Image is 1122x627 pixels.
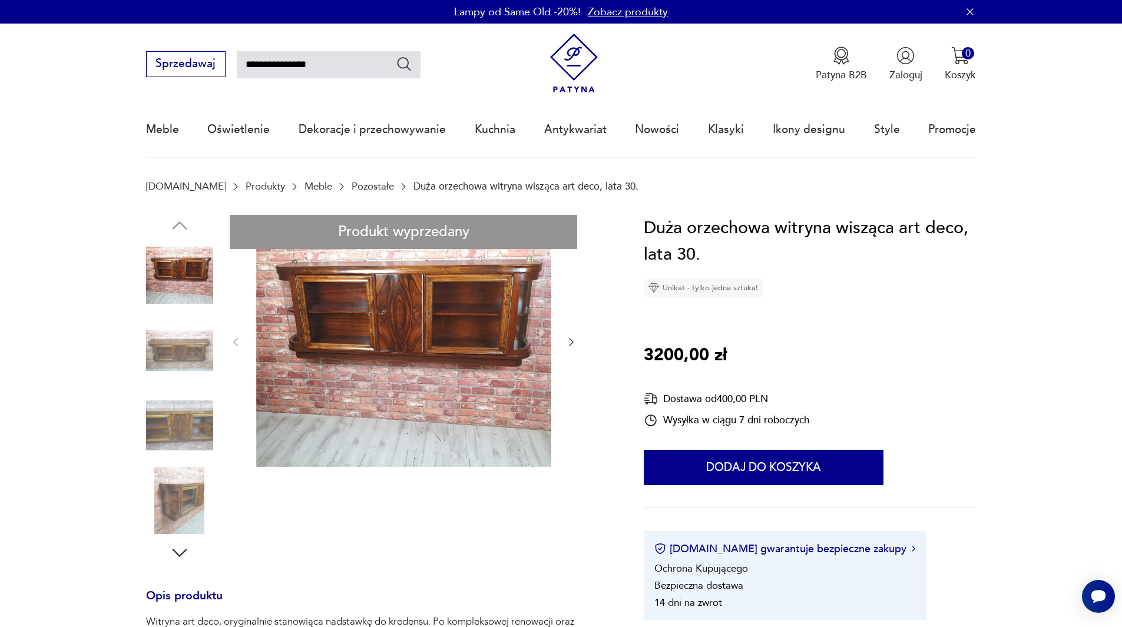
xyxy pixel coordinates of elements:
button: Patyna B2B [816,47,867,82]
img: Zdjęcie produktu Duża orzechowa witryna wisząca art deco, lata 30. [256,215,551,467]
button: Dodaj do koszyka [644,450,883,485]
button: Zaloguj [889,47,922,82]
a: Dekoracje i przechowywanie [299,102,446,157]
a: Pozostałe [352,181,394,192]
a: Zobacz produkty [588,5,668,19]
div: Wysyłka w ciągu 7 dni roboczych [644,413,809,427]
div: Produkt wyprzedany [230,215,577,250]
div: Unikat - tylko jedna sztuka! [644,279,763,297]
li: 14 dni na zwrot [654,596,722,609]
p: Lampy od Same Old -20%! [454,5,581,19]
a: Ikony designu [773,102,845,157]
h1: Duża orzechowa witryna wisząca art deco, lata 30. [644,215,976,268]
p: Duża orzechowa witryna wisząca art deco, lata 30. [413,181,638,192]
p: 3200,00 zł [644,342,727,369]
button: 0Koszyk [945,47,976,82]
a: [DOMAIN_NAME] [146,181,226,192]
img: Ikona koszyka [951,47,969,65]
a: Promocje [928,102,976,157]
img: Zdjęcie produktu Duża orzechowa witryna wisząca art deco, lata 30. [146,467,213,534]
a: Ikona medaluPatyna B2B [816,47,867,82]
a: Kuchnia [475,102,515,157]
img: Zdjęcie produktu Duża orzechowa witryna wisząca art deco, lata 30. [146,242,213,309]
img: Ikona certyfikatu [654,543,666,555]
li: Ochrona Kupującego [654,562,748,575]
img: Ikona dostawy [644,392,658,406]
iframe: Smartsupp widget button [1082,580,1115,613]
img: Zdjęcie produktu Duża orzechowa witryna wisząca art deco, lata 30. [146,392,213,459]
img: Ikona medalu [832,47,850,65]
p: Patyna B2B [816,68,867,82]
p: Koszyk [945,68,976,82]
li: Bezpieczna dostawa [654,579,743,592]
div: 0 [962,47,974,59]
img: Zdjęcie produktu Duża orzechowa witryna wisząca art deco, lata 30. [146,317,213,384]
a: Sprzedawaj [146,60,226,69]
a: Klasyki [708,102,744,157]
button: Sprzedawaj [146,51,226,77]
h3: Opis produktu [146,592,610,615]
img: Patyna - sklep z meblami i dekoracjami vintage [544,34,604,93]
a: Style [874,102,900,157]
img: Ikona diamentu [648,283,659,293]
img: Ikona strzałki w prawo [912,546,915,552]
p: Zaloguj [889,68,922,82]
a: Produkty [246,181,285,192]
a: Nowości [635,102,679,157]
a: Antykwariat [544,102,607,157]
a: Meble [146,102,179,157]
img: Ikonka użytkownika [896,47,915,65]
a: Oświetlenie [207,102,270,157]
button: [DOMAIN_NAME] gwarantuje bezpieczne zakupy [654,542,915,556]
div: Dostawa od 400,00 PLN [644,392,809,406]
a: Meble [305,181,332,192]
button: Szukaj [396,55,413,72]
